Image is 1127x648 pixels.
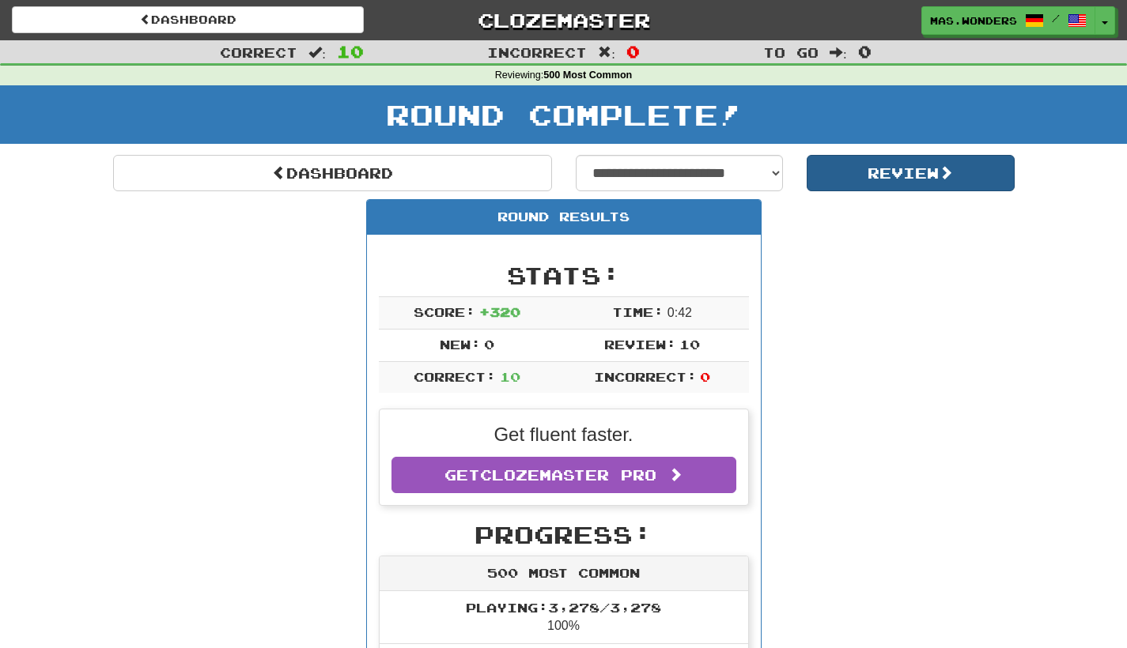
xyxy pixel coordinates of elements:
span: 10 [679,337,700,352]
button: Review [807,155,1015,191]
span: Correct: [414,369,496,384]
span: mas.wonders [930,13,1017,28]
h2: Progress: [379,522,749,548]
span: 0 [484,337,494,352]
span: 10 [500,369,520,384]
span: To go [763,44,819,60]
p: Get fluent faster. [391,421,736,448]
a: Clozemaster [388,6,739,34]
span: : [598,46,615,59]
span: Incorrect [487,44,587,60]
span: 10 [337,42,364,61]
a: GetClozemaster Pro [391,457,736,493]
span: 0 : 42 [668,306,692,319]
a: Dashboard [113,155,552,191]
span: / [1052,13,1060,24]
span: 0 [700,369,710,384]
span: : [308,46,326,59]
span: New: [440,337,481,352]
span: Review: [604,337,676,352]
span: 0 [858,42,872,61]
span: Playing: 3,278 / 3,278 [466,600,661,615]
h2: Stats: [379,262,749,288]
strong: 500 Most Common [543,70,632,81]
span: Clozemaster Pro [480,466,656,484]
li: 100% [380,591,748,645]
span: 0 [626,42,640,61]
div: 500 Most Common [380,556,748,591]
a: Dashboard [12,6,364,33]
span: + 320 [479,304,520,319]
span: : [830,46,847,59]
span: Score: [414,304,475,319]
h1: Round Complete! [6,99,1121,130]
span: Correct [220,44,297,60]
span: Time: [612,304,664,319]
div: Round Results [367,200,761,235]
span: Incorrect: [594,369,697,384]
a: mas.wonders / [921,6,1095,35]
